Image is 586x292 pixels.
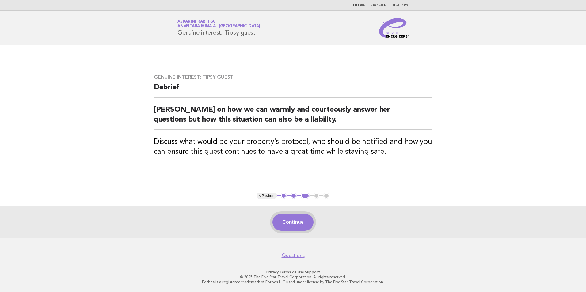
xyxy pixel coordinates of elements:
button: < Previous [257,193,276,199]
a: Terms of Use [280,270,304,274]
span: Anantara Mina al [GEOGRAPHIC_DATA] [177,24,260,28]
a: Privacy [266,270,279,274]
p: Forbes is a registered trademark of Forbes LLC used under license by The Five Star Travel Corpora... [105,279,481,284]
a: Support [305,270,320,274]
img: Service Energizers [379,18,409,38]
p: © 2025 The Five Star Travel Corporation. All rights reserved. [105,275,481,279]
h2: [PERSON_NAME] on how we can warmly and courteously answer her questions but how this situation ca... [154,105,432,130]
a: Profile [370,4,386,7]
a: History [391,4,409,7]
a: Questions [282,253,305,259]
button: 2 [291,193,297,199]
button: 1 [281,193,287,199]
a: Askarini KartikaAnantara Mina al [GEOGRAPHIC_DATA] [177,20,260,28]
h3: Genuine interest: Tipsy guest [154,74,432,80]
a: Home [353,4,365,7]
button: Continue [272,214,313,231]
h3: Discuss what would be your property's protocol, who should be notified and how you can ensure thi... [154,137,432,157]
p: · · [105,270,481,275]
h2: Debrief [154,83,432,98]
button: 3 [301,193,310,199]
h1: Genuine interest: Tipsy guest [177,20,260,36]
